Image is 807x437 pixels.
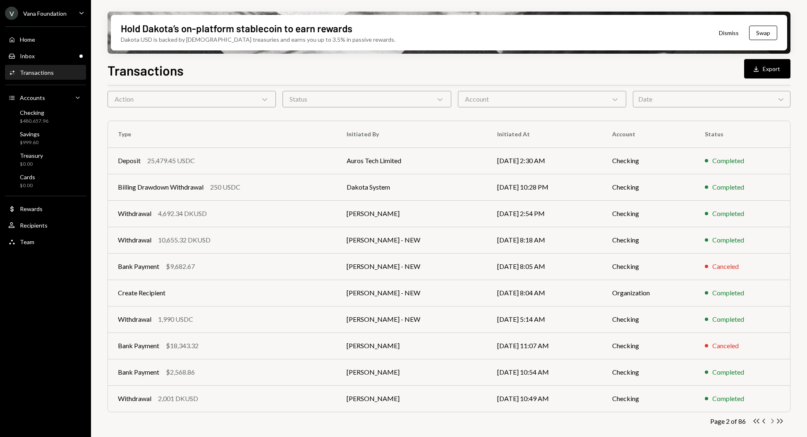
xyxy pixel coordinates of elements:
[5,218,86,233] a: Recipients
[602,306,695,332] td: Checking
[712,261,739,271] div: Canceled
[108,121,337,147] th: Type
[20,36,35,43] div: Home
[337,359,487,385] td: [PERSON_NAME]
[337,121,487,147] th: Initiated By
[337,147,487,174] td: Auros Tech Limited
[602,253,695,280] td: Checking
[487,306,602,332] td: [DATE] 5:14 AM
[602,174,695,200] td: Checking
[602,280,695,306] td: Organization
[5,7,18,20] div: V
[118,182,204,192] div: Billing Drawdown Withdrawal
[487,200,602,227] td: [DATE] 2:54 PM
[166,261,195,271] div: $9,682.67
[487,174,602,200] td: [DATE] 10:28 PM
[118,235,151,245] div: Withdrawal
[118,314,151,324] div: Withdrawal
[712,288,744,298] div: Completed
[108,280,337,306] td: Create Recipient
[5,48,86,63] a: Inbox
[712,182,744,192] div: Completed
[5,150,86,169] a: Treasury$0.00
[5,65,86,80] a: Transactions
[5,32,86,47] a: Home
[602,385,695,412] td: Checking
[283,91,451,107] div: Status
[487,280,602,306] td: [DATE] 8:04 AM
[602,332,695,359] td: Checking
[487,332,602,359] td: [DATE] 11:07 AM
[20,69,54,76] div: Transactions
[458,91,626,107] div: Account
[602,147,695,174] td: Checking
[602,227,695,253] td: Checking
[712,367,744,377] div: Completed
[118,341,159,351] div: Bank Payment
[121,21,352,35] div: Hold Dakota’s on-platform stablecoin to earn rewards
[158,235,211,245] div: 10,655.32 DKUSD
[158,314,193,324] div: 1,990 USDC
[20,94,45,101] div: Accounts
[118,156,141,166] div: Deposit
[695,121,790,147] th: Status
[744,59,790,78] button: Export
[20,238,34,245] div: Team
[337,200,487,227] td: [PERSON_NAME]
[20,152,43,159] div: Treasury
[20,182,35,189] div: $0.00
[118,394,151,404] div: Withdrawal
[166,367,195,377] div: $2,568.86
[5,90,86,105] a: Accounts
[487,253,602,280] td: [DATE] 8:05 AM
[20,161,43,168] div: $0.00
[118,367,159,377] div: Bank Payment
[710,417,746,425] div: Page 2 of 86
[20,118,48,125] div: $480,657.96
[712,235,744,245] div: Completed
[337,332,487,359] td: [PERSON_NAME]
[20,131,40,138] div: Savings
[602,121,695,147] th: Account
[20,205,43,212] div: Rewards
[602,359,695,385] td: Checking
[712,209,744,218] div: Completed
[487,385,602,412] td: [DATE] 10:49 AM
[633,91,790,107] div: Date
[23,10,67,17] div: Vana Foundation
[158,209,207,218] div: 4,692.34 DKUSD
[337,306,487,332] td: [PERSON_NAME] - NEW
[337,385,487,412] td: [PERSON_NAME]
[20,173,35,180] div: Cards
[20,52,35,59] div: Inbox
[5,234,86,249] a: Team
[5,171,86,191] a: Cards$0.00
[20,222,48,229] div: Recipients
[210,182,240,192] div: 250 USDC
[147,156,195,166] div: 25,479.45 USDC
[108,62,184,78] h1: Transactions
[158,394,198,404] div: 2,001 DKUSD
[712,156,744,166] div: Completed
[5,201,86,216] a: Rewards
[20,109,48,116] div: Checking
[337,174,487,200] td: Dakota System
[487,359,602,385] td: [DATE] 10:54 AM
[712,394,744,404] div: Completed
[5,107,86,126] a: Checking$480,657.96
[712,314,744,324] div: Completed
[337,227,487,253] td: [PERSON_NAME] - NEW
[118,209,151,218] div: Withdrawal
[487,147,602,174] td: [DATE] 2:30 AM
[487,227,602,253] td: [DATE] 8:18 AM
[709,23,749,43] button: Dismiss
[749,26,777,40] button: Swap
[487,121,602,147] th: Initiated At
[108,91,276,107] div: Action
[712,341,739,351] div: Canceled
[121,35,395,44] div: Dakota USD is backed by [DEMOGRAPHIC_DATA] treasuries and earns you up to 3.5% in passive rewards.
[166,341,199,351] div: $18,343.32
[118,261,159,271] div: Bank Payment
[20,139,40,146] div: $999.60
[602,200,695,227] td: Checking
